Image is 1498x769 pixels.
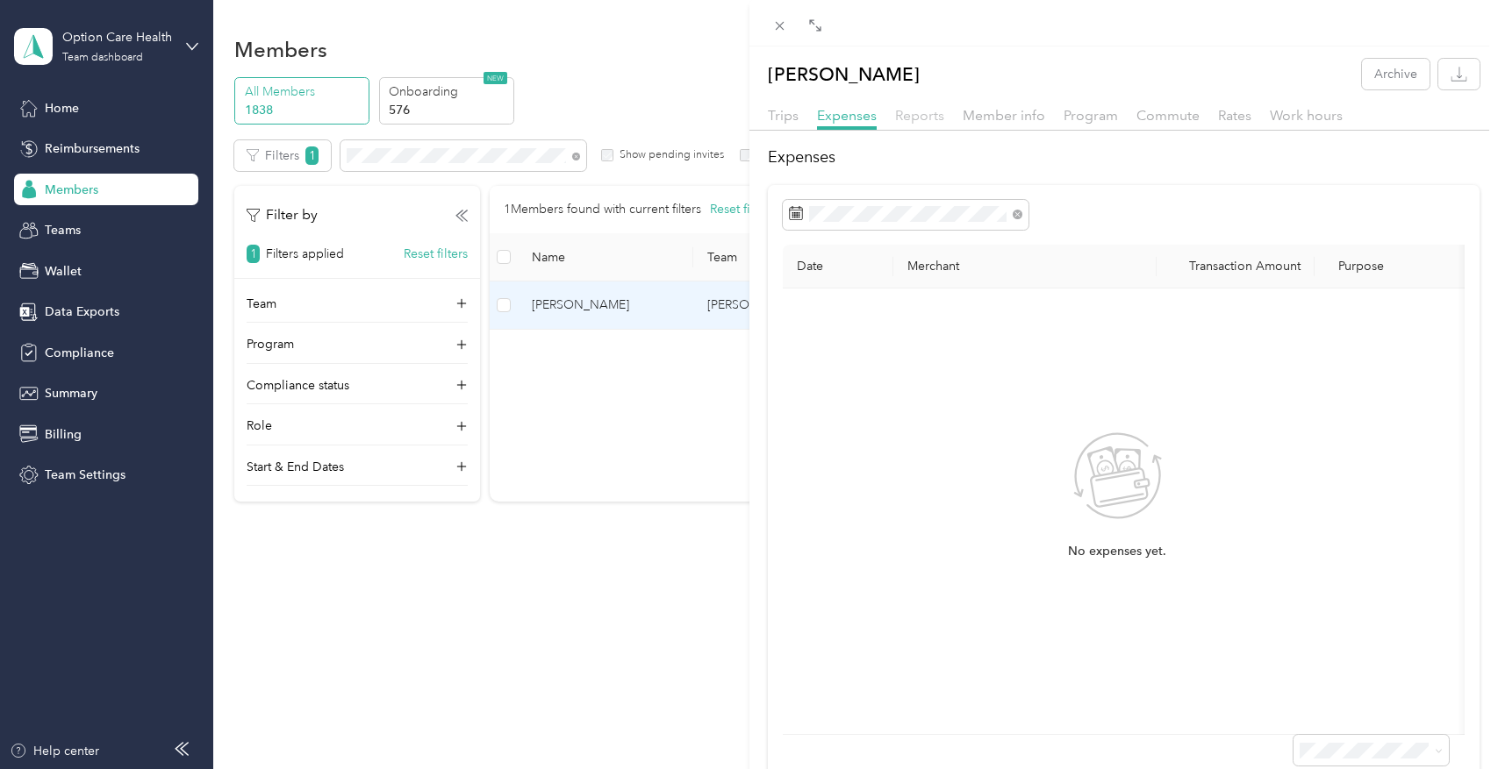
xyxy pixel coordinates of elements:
[768,107,799,124] span: Trips
[895,107,944,124] span: Reports
[1068,542,1166,561] span: No expenses yet.
[1136,107,1200,124] span: Commute
[783,245,893,288] th: Date
[963,107,1045,124] span: Member info
[768,146,1480,169] h2: Expenses
[817,107,877,124] span: Expenses
[1157,245,1315,288] th: Transaction Amount
[768,59,920,89] p: [PERSON_NAME]
[1064,107,1118,124] span: Program
[1218,107,1251,124] span: Rates
[1329,259,1384,274] span: Purpose
[893,245,1157,288] th: Merchant
[1270,107,1343,124] span: Work hours
[1400,671,1498,769] iframe: Everlance-gr Chat Button Frame
[1362,59,1430,89] button: Archive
